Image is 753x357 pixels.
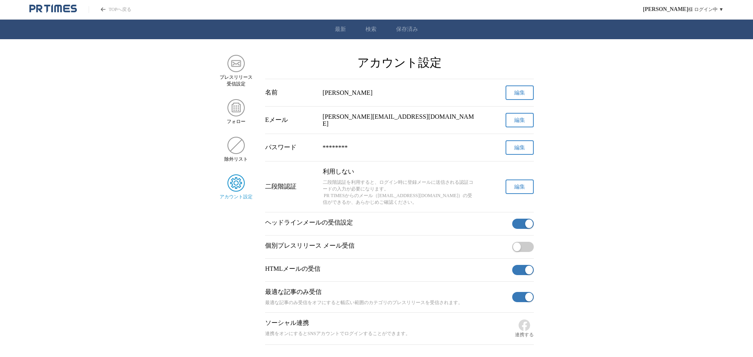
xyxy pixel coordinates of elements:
[265,183,316,191] div: 二段階認証
[506,179,534,194] button: 編集
[224,156,248,163] span: 除外リスト
[335,26,346,33] a: 最新
[265,319,512,327] p: ソーシャル連携
[219,99,253,125] a: フォローフォロー
[219,55,253,345] nav: サイドメニュー
[643,6,688,13] span: [PERSON_NAME]
[265,288,509,296] p: 最適な記事のみ受信
[227,99,245,116] img: フォロー
[219,55,253,87] a: プレスリリース 受信設定プレスリリース 受信設定
[506,85,534,100] button: 編集
[227,137,245,154] img: 除外リスト
[220,194,253,200] span: アカウント設定
[89,6,131,13] a: PR TIMESのトップページはこちら
[265,330,512,337] p: 連携をオンにするとSNSアカウントでログインすることができます。
[323,113,477,127] div: [PERSON_NAME][EMAIL_ADDRESS][DOMAIN_NAME]
[323,179,477,206] p: 二段階認証を利用すると、ログイン時に登録メールに送信される認証コードの入力が必要になります。 PR TIMESからのメール（[EMAIL_ADDRESS][DOMAIN_NAME]）の受信ができ...
[227,174,245,192] img: アカウント設定
[219,174,253,200] a: アカウント設定アカウント設定
[220,74,253,87] span: プレスリリース 受信設定
[323,168,477,176] p: 利用しない
[396,26,418,33] a: 保存済み
[29,4,77,15] a: PR TIMESのトップページはこちら
[265,143,316,152] div: パスワード
[227,118,246,125] span: フォロー
[518,319,531,332] img: Facebook
[515,319,534,338] button: 連携する
[265,116,316,124] div: Eメール
[514,117,525,124] span: 編集
[366,26,376,33] a: 検索
[265,242,509,250] p: 個別プレスリリース メール受信
[265,265,509,273] p: HTMLメールの受信
[515,332,534,338] span: 連携する
[227,55,245,72] img: プレスリリース 受信設定
[514,89,525,96] span: 編集
[514,144,525,151] span: 編集
[265,219,509,227] p: ヘッドラインメールの受信設定
[506,140,534,155] button: 編集
[506,113,534,127] button: 編集
[265,89,316,97] div: 名前
[514,183,525,190] span: 編集
[265,299,509,306] p: 最適な記事のみ受信をオフにすると幅広い範囲のカテゴリのプレスリリースを受信されます。
[323,89,477,96] div: [PERSON_NAME]
[219,137,253,163] a: 除外リスト除外リスト
[265,55,534,71] h2: アカウント設定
